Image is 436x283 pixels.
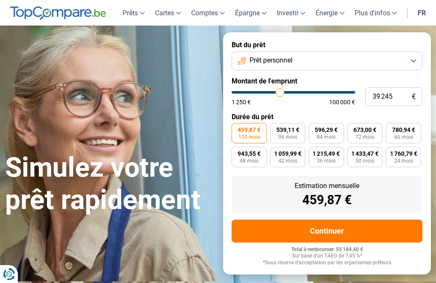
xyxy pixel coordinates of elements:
span: 30 mois [356,158,374,163]
span: 100 000 € [329,99,355,105]
span: € [412,93,416,100]
h1: Simulez votre prêt rapidement [5,152,213,217]
span: 673,00 € [353,127,376,133]
span: 120 mois [238,134,260,140]
span: 1 250 € [232,99,251,105]
a: Comptes [186,0,230,26]
a: Cartes [150,0,186,26]
span: 596,29 € [315,127,338,133]
div: Estimation mensuelle [238,183,416,189]
span: Prêt personnel [250,56,293,65]
span: 459,87 € [238,127,261,133]
span: 48 mois [240,158,258,163]
a: Énergie [310,0,350,26]
span: 84 mois [317,134,336,140]
span: 96 mois [278,134,297,140]
span: 1 215,49 € [313,151,340,157]
label: Durée du prêt [232,113,422,121]
button: Continuer [232,220,422,243]
span: 36 mois [317,158,336,163]
label: Montant de l'emprunt [232,77,422,85]
a: Investir [272,0,310,26]
div: 459,87 € [238,194,416,206]
span: 780,94 € [392,127,415,133]
span: 72 mois [356,134,374,140]
div: Sur base d'un TAEG de 7,45 %* [232,253,422,259]
span: 1 760,79 € [390,151,417,157]
span: 539,11 € [276,127,299,133]
span: 60 mois [394,134,413,140]
span: 943,55 € [238,151,261,157]
span: 24 mois [394,158,413,163]
span: 42 mois [278,158,297,163]
div: *Sous réserve d'acceptation par les organismes prêteurs [232,260,422,266]
img: TopCompare [10,6,106,20]
a: Plus d'infos [350,0,402,26]
span: 1 059,99 € [274,151,301,157]
label: But du prêt [232,41,422,49]
div: Total à rembourser: 55 184,40 € [232,247,422,253]
a: Prêts [118,0,150,26]
a: fr [413,0,431,26]
button: Prêt personnel [232,51,422,70]
a: Épargne [230,0,272,26]
span: 1 433,47 € [351,151,379,157]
